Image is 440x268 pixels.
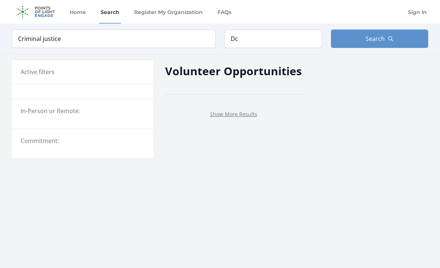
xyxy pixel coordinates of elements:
h2: Volunteer Opportunities [165,63,302,79]
input: Keyword [12,29,216,48]
span: Search [366,34,385,43]
legend: In-Person or Remote: [21,107,144,115]
legend: Commitment: [21,136,144,145]
h3: Active filters [21,67,55,76]
a: Show More Results [210,111,257,118]
button: Search [331,29,429,48]
input: Location [224,29,322,48]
